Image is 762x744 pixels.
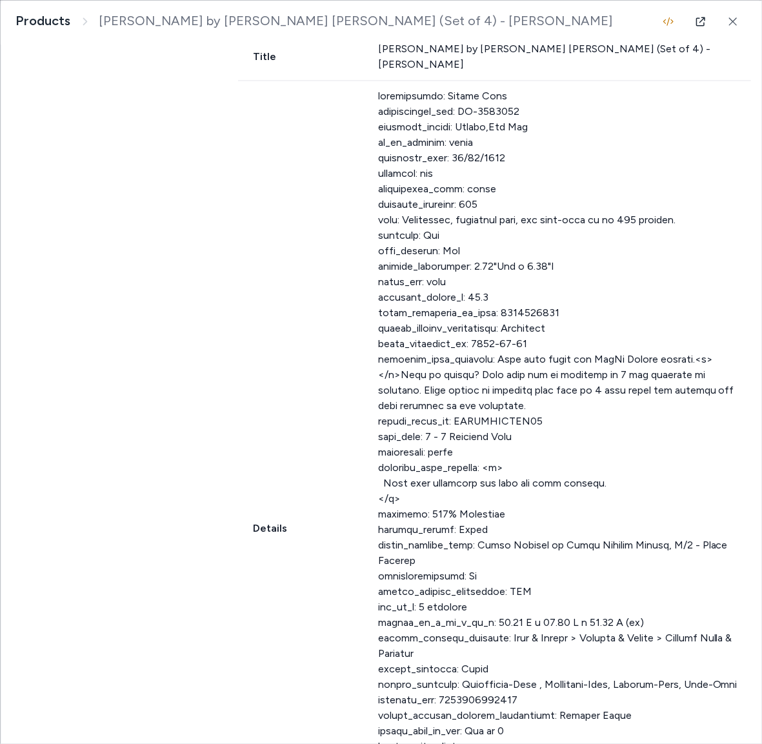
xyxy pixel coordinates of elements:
span: [PERSON_NAME] by [PERSON_NAME] [PERSON_NAME] (Set of 4) - [PERSON_NAME] [99,14,614,30]
a: Products [16,14,71,30]
div: [PERSON_NAME] by [PERSON_NAME] [PERSON_NAME] (Set of 4) - [PERSON_NAME] [378,41,751,72]
span: Title [238,49,363,65]
span: Details [238,521,363,536]
nav: breadcrumb [16,14,614,30]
